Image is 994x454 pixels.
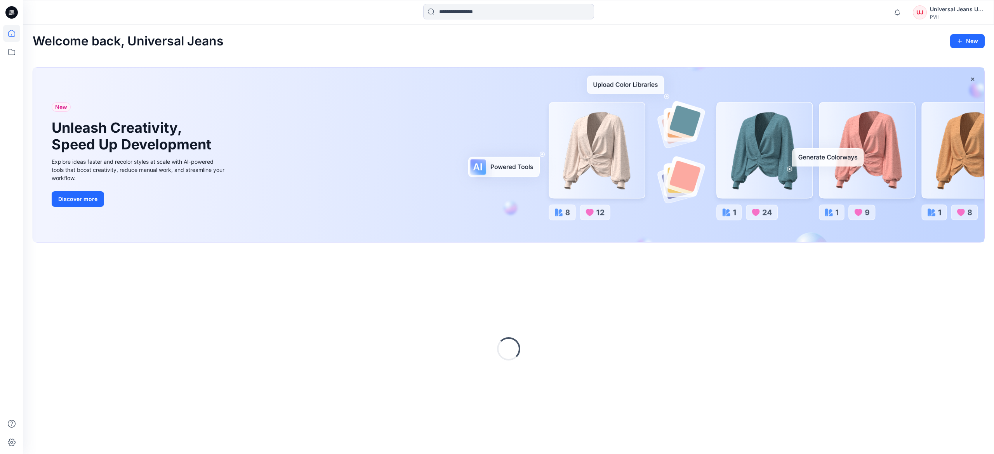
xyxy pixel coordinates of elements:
[52,158,226,182] div: Explore ideas faster and recolor styles at scale with AI-powered tools that boost creativity, red...
[52,191,104,207] button: Discover more
[930,5,984,14] div: Universal Jeans Universal Jeans
[33,34,224,49] h2: Welcome back, Universal Jeans
[930,14,984,20] div: PVH
[55,102,67,112] span: New
[950,34,985,48] button: New
[913,5,927,19] div: UJ
[52,120,215,153] h1: Unleash Creativity, Speed Up Development
[52,191,226,207] a: Discover more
